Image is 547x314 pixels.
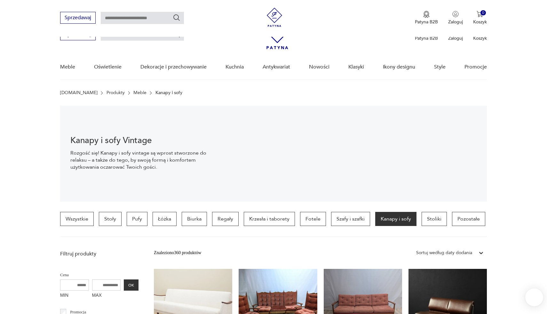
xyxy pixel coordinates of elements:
a: Produkty [107,90,125,95]
button: Szukaj [173,14,180,21]
p: Patyna B2B [415,19,438,25]
img: Patyna - sklep z meblami i dekoracjami vintage [265,8,284,27]
img: Ikonka użytkownika [452,11,459,17]
div: Sortuj według daty dodania [416,249,472,256]
a: Meble [133,90,147,95]
button: Sprzedawaj [60,12,96,24]
h1: Kanapy i sofy Vintage [70,137,221,144]
a: Fotele [300,212,326,226]
p: Rozgość się! Kanapy i sofy vintage są wprost stworzone do relaksu – a także do tego, by swoją for... [70,149,221,171]
a: Nowości [309,55,329,79]
iframe: Smartsupp widget button [525,288,543,306]
a: Kuchnia [226,55,244,79]
label: MAX [92,291,121,301]
p: Zaloguj [448,19,463,25]
a: Antykwariat [263,55,290,79]
a: Regały [212,212,239,226]
a: Sprzedawaj [60,16,96,20]
a: Krzesła i taborety [244,212,295,226]
a: Pufy [127,212,147,226]
a: Meble [60,55,75,79]
div: 0 [480,10,486,16]
button: OK [124,279,139,291]
a: Promocje [464,55,487,79]
p: Koszyk [473,35,487,41]
a: Stoły [99,212,122,226]
label: MIN [60,291,89,301]
a: Sprzedawaj [60,33,96,37]
img: Ikona medalu [423,11,430,18]
p: Cena [60,271,139,278]
a: Wszystkie [60,212,94,226]
p: Patyna B2B [415,35,438,41]
p: Zaloguj [448,35,463,41]
a: Łóżka [153,212,177,226]
a: Style [434,55,446,79]
a: Stoliki [422,212,447,226]
a: Klasyki [348,55,364,79]
a: Biurka [182,212,207,226]
a: Oświetlenie [94,55,122,79]
a: Ikony designu [383,55,415,79]
p: Kanapy i sofy [155,90,182,95]
a: Kanapy i sofy [375,212,416,226]
button: 0Koszyk [473,11,487,25]
a: Pozostałe [452,212,485,226]
a: Dekoracje i przechowywanie [140,55,207,79]
a: [DOMAIN_NAME] [60,90,98,95]
button: Patyna B2B [415,11,438,25]
img: 4dcd11543b3b691785adeaf032051535.jpg [231,106,487,202]
a: Ikona medaluPatyna B2B [415,11,438,25]
p: Koszyk [473,19,487,25]
div: Znaleziono 360 produktów [154,249,201,256]
img: Ikona koszyka [477,11,483,17]
button: Zaloguj [448,11,463,25]
p: Filtruj produkty [60,250,139,257]
a: Szafy i szafki [331,212,370,226]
